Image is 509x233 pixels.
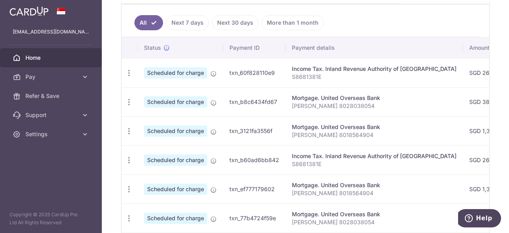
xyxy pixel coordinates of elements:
[292,131,457,139] p: [PERSON_NAME] 8018564904
[292,218,457,226] p: [PERSON_NAME] 8028038054
[166,15,209,30] a: Next 7 days
[144,67,207,78] span: Scheduled for charge
[25,92,78,100] span: Refer & Save
[223,37,286,58] th: Payment ID
[144,44,161,52] span: Status
[212,15,258,30] a: Next 30 days
[144,213,207,224] span: Scheduled for charge
[25,73,78,81] span: Pay
[292,181,457,189] div: Mortgage. United Overseas Bank
[469,44,490,52] span: Amount
[223,174,286,204] td: txn_ef777179602
[223,145,286,174] td: txn_b60ad6bb842
[223,204,286,233] td: txn_77b4724f59e
[458,209,501,229] iframe: Opens a widget where you can find more information
[223,87,286,116] td: txn_b8c6434fd67
[144,96,207,108] span: Scheduled for charge
[223,58,286,87] td: txn_60f828110e9
[292,160,457,168] p: S8681381E
[292,94,457,102] div: Mortgage. United Overseas Bank
[144,125,207,137] span: Scheduled for charge
[292,65,457,73] div: Income Tax. Inland Revenue Authority of [GEOGRAPHIC_DATA]
[144,155,207,166] span: Scheduled for charge
[13,28,89,36] p: [EMAIL_ADDRESS][DOMAIN_NAME]
[25,130,78,138] span: Settings
[286,37,463,58] th: Payment details
[292,102,457,110] p: [PERSON_NAME] 8028038054
[292,123,457,131] div: Mortgage. United Overseas Bank
[134,15,163,30] a: All
[292,73,457,81] p: S8681381E
[292,152,457,160] div: Income Tax. Inland Revenue Authority of [GEOGRAPHIC_DATA]
[10,6,49,16] img: CardUp
[262,15,324,30] a: More than 1 month
[223,116,286,145] td: txn_3121fa3556f
[292,189,457,197] p: [PERSON_NAME] 8018564904
[292,210,457,218] div: Mortgage. United Overseas Bank
[25,111,78,119] span: Support
[144,184,207,195] span: Scheduled for charge
[25,54,78,62] span: Home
